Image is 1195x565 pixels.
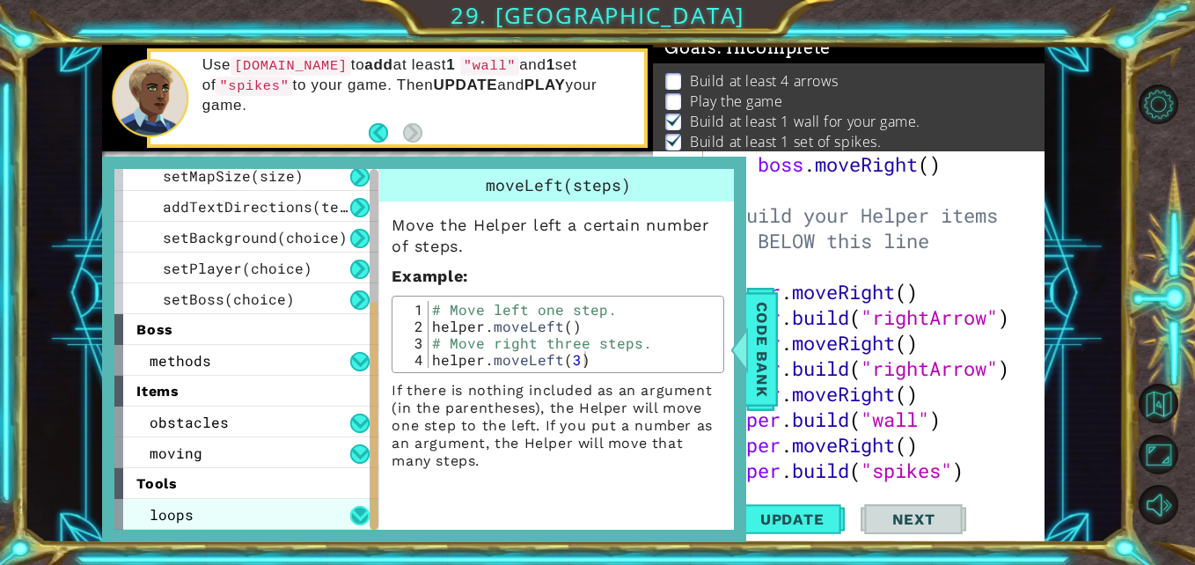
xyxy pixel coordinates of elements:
code: [DOMAIN_NAME] [231,56,351,76]
button: Mute [1139,485,1178,525]
span: items [136,383,179,400]
button: Back to Map [1139,384,1178,423]
span: addTextDirections(text) [163,197,365,216]
span: Example [392,267,463,285]
strong: 1 [546,56,555,73]
strong: : [392,267,468,285]
span: moving [150,444,202,462]
span: setBackground(choice) [163,228,348,246]
strong: add [364,56,392,73]
p: Build at least 4 arrows [690,71,839,91]
span: : Incomplete [717,37,831,58]
p: Play the game [690,92,782,111]
code: "wall" [460,56,519,76]
button: Maximize Browser [1139,435,1178,474]
span: Code Bank [748,296,776,403]
div: 2 [397,318,429,334]
button: Next [861,500,966,539]
button: Back [369,123,403,143]
span: Goals [664,37,831,59]
span: obstacles [150,413,229,431]
div: 4 [397,351,429,368]
strong: UPDATE [433,77,497,93]
strong: PLAY [524,77,566,93]
span: loops [150,505,194,524]
img: Check mark for checkbox [665,132,683,146]
button: Level Options [1139,84,1178,124]
div: 4 [656,154,703,180]
span: boss [136,321,172,338]
p: Build at least 1 wall for your game. [690,112,920,131]
div: boss [114,314,378,345]
div: 3 [397,334,429,351]
strong: 1 [446,56,455,73]
button: Update [739,500,845,539]
span: Update [743,510,842,528]
a: Back to Map [1141,378,1195,429]
span: Next [875,510,953,528]
div: tools [114,468,378,499]
div: moveLeft(steps) [379,169,737,202]
code: "spikes" [216,77,292,96]
span: setMapSize(size) [163,166,304,185]
span: methods [150,351,211,370]
button: Next [403,123,422,143]
img: Check mark for checkbox [665,112,683,126]
span: setBoss(choice) [163,290,295,308]
p: Use to at least and set of to your game. Then and your game. [202,55,632,115]
span: moveLeft(steps) [486,174,631,195]
span: setPlayer(choice) [163,259,312,277]
div: items [114,376,378,407]
span: tools [136,475,177,492]
p: Move the Helper left a certain number of steps. [392,215,724,257]
div: 1 [397,301,429,318]
p: If there is nothing included as an argument (in the parentheses), the Helper will move one step t... [392,382,724,470]
p: Build at least 1 set of spikes. [690,132,881,151]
